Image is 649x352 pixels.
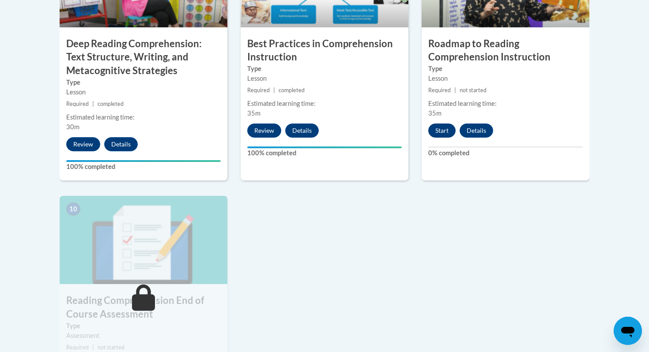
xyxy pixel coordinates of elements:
div: Lesson [66,87,221,97]
div: Your progress [66,160,221,162]
label: Type [247,64,402,74]
span: Required [428,87,451,94]
button: Details [104,137,138,151]
label: Type [66,321,221,331]
span: | [92,101,94,107]
div: Your progress [247,146,402,148]
h3: Reading Comprehension End of Course Assessment [60,294,227,321]
label: Type [428,64,583,74]
button: Review [247,124,281,138]
span: not started [460,87,487,94]
span: Required [66,101,89,107]
span: not started [98,344,125,351]
button: Details [285,124,319,138]
button: Start [428,124,456,138]
div: Assessment [66,331,221,341]
div: Lesson [428,74,583,83]
span: Required [247,87,270,94]
span: | [92,344,94,351]
div: Lesson [247,74,402,83]
span: completed [279,87,305,94]
div: Estimated learning time: [428,99,583,109]
iframe: Button to launch messaging window [614,317,642,345]
span: 35m [247,109,260,117]
label: 0% completed [428,148,583,158]
h3: Deep Reading Comprehension: Text Structure, Writing, and Metacognitive Strategies [60,37,227,78]
span: 35m [428,109,441,117]
label: Type [66,78,221,87]
span: Required [66,344,89,351]
span: completed [98,101,124,107]
div: Estimated learning time: [247,99,402,109]
h3: Best Practices in Comprehension Instruction [241,37,408,64]
span: | [273,87,275,94]
span: 30m [66,123,79,131]
span: | [454,87,456,94]
span: 10 [66,202,80,216]
img: Course Image [60,196,227,284]
h3: Roadmap to Reading Comprehension Instruction [422,37,589,64]
label: 100% completed [66,162,221,172]
div: Estimated learning time: [66,112,221,122]
label: 100% completed [247,148,402,158]
button: Review [66,137,100,151]
button: Details [460,124,493,138]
